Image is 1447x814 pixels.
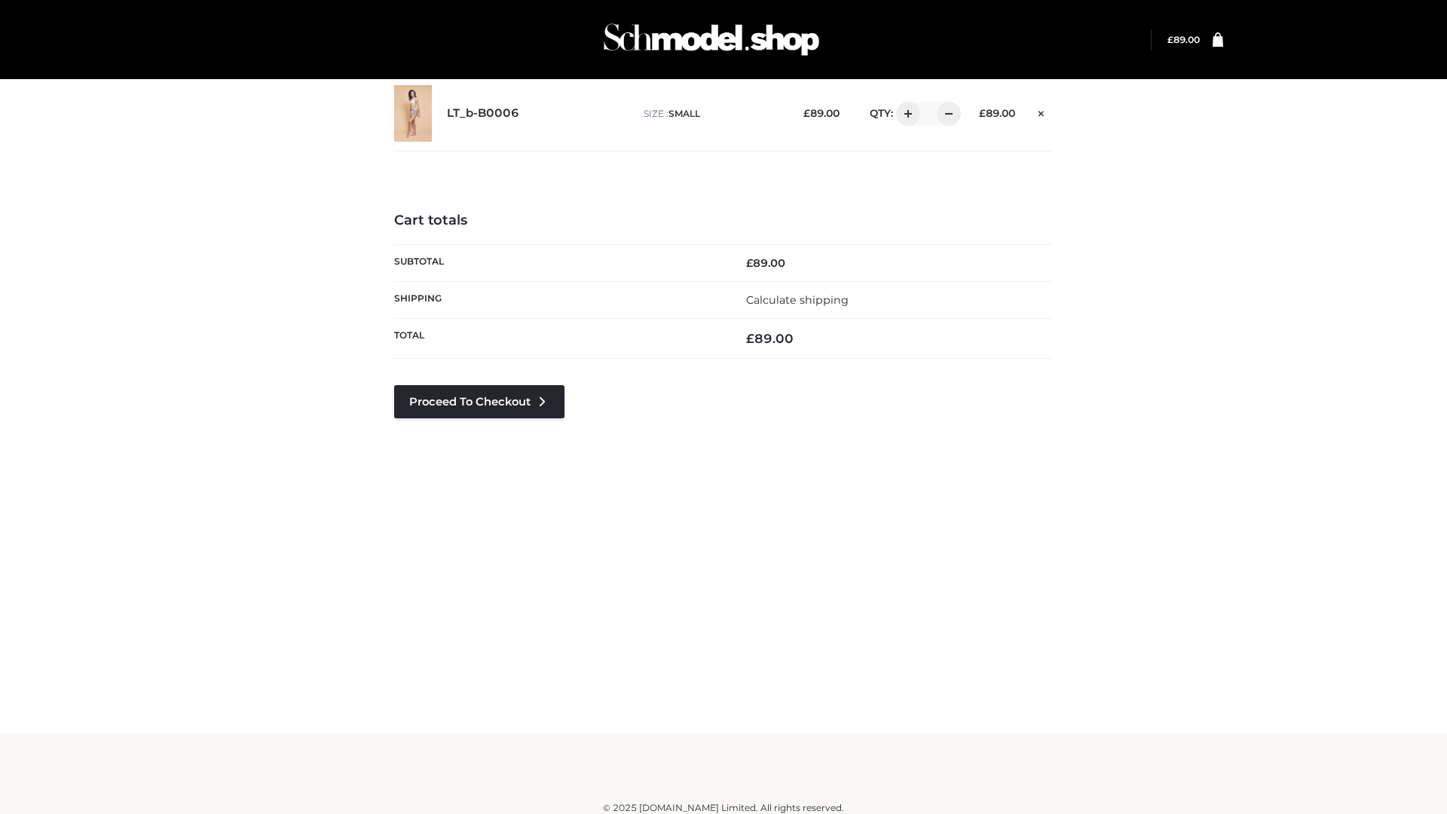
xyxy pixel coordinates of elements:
th: Total [394,319,723,359]
bdi: 89.00 [1167,34,1200,45]
a: Calculate shipping [746,293,849,307]
img: Schmodel Admin 964 [598,10,824,69]
span: £ [803,107,810,119]
th: Subtotal [394,244,723,281]
span: £ [746,331,754,346]
a: Remove this item [1030,102,1053,121]
span: £ [746,256,753,270]
a: Proceed to Checkout [394,385,564,418]
th: Shipping [394,281,723,318]
bdi: 89.00 [746,256,785,270]
span: £ [1167,34,1173,45]
span: £ [979,107,986,119]
span: SMALL [668,108,700,119]
a: £89.00 [1167,34,1200,45]
bdi: 89.00 [979,107,1015,119]
div: QTY: [855,102,956,126]
bdi: 89.00 [803,107,840,119]
h4: Cart totals [394,213,1053,229]
bdi: 89.00 [746,331,794,346]
p: size : [644,107,780,121]
a: LT_b-B0006 [447,106,519,121]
